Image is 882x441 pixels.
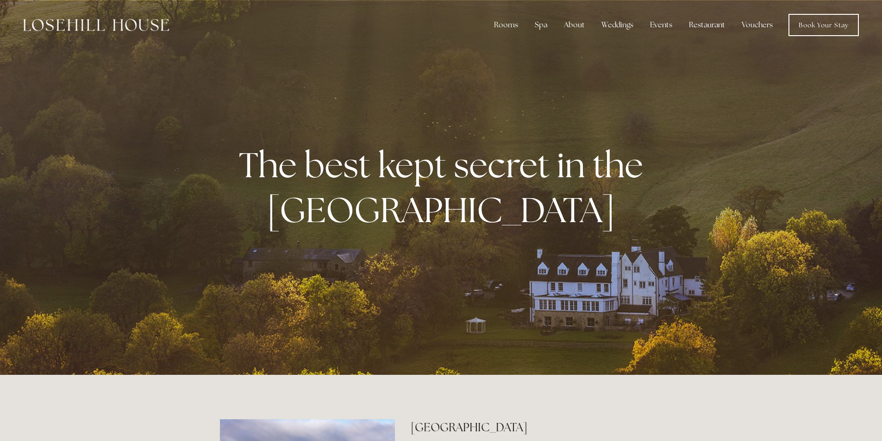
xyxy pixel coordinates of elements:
[594,16,641,34] div: Weddings
[411,419,662,435] h2: [GEOGRAPHIC_DATA]
[557,16,592,34] div: About
[643,16,680,34] div: Events
[682,16,732,34] div: Restaurant
[734,16,780,34] a: Vouchers
[788,14,859,36] a: Book Your Stay
[487,16,525,34] div: Rooms
[23,19,169,31] img: Losehill House
[527,16,555,34] div: Spa
[239,142,651,233] strong: The best kept secret in the [GEOGRAPHIC_DATA]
